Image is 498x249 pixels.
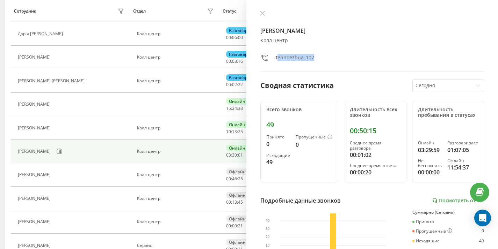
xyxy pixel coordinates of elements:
[474,210,491,226] div: Open Intercom Messenger
[137,126,216,130] div: Колл центр
[232,58,237,64] span: 03
[418,141,442,145] div: Онлайн
[226,82,231,88] span: 00
[223,9,236,14] div: Статус
[226,192,248,198] div: Офлайн
[418,168,442,176] div: 00:00:00
[260,27,484,35] h4: [PERSON_NAME]
[447,141,478,145] div: Разговаривает
[296,135,332,140] div: Пропущенные
[238,176,243,182] span: 26
[296,141,332,149] div: 0
[412,239,440,243] div: Исходящие
[14,9,36,14] div: Сотрудник
[226,223,231,229] span: 00
[266,235,270,239] text: 20
[266,153,290,158] div: Исходящие
[238,58,243,64] span: 16
[266,135,290,139] div: Принято
[226,27,262,34] div: Разговаривает
[232,152,237,158] span: 30
[226,98,248,105] div: Онлайн
[432,198,484,204] a: Посмотреть отчет
[238,35,243,40] span: 00
[137,149,216,154] div: Колл центр
[18,126,52,130] div: [PERSON_NAME]
[137,78,216,83] div: Колл центр
[133,9,146,14] div: Отдел
[18,172,52,177] div: [PERSON_NAME]
[350,127,400,135] div: 00:50:15
[266,219,270,223] text: 40
[266,121,332,129] div: 49
[260,196,341,205] div: Подробные данные звонков
[226,176,231,182] span: 00
[18,196,52,201] div: [PERSON_NAME]
[226,216,248,222] div: Офлайн
[412,219,434,224] div: Принято
[232,199,237,205] span: 13
[226,200,243,205] div: : :
[226,239,248,246] div: Офлайн
[18,219,52,224] div: [PERSON_NAME]
[418,146,442,154] div: 03:29:59
[137,55,216,60] div: Колл центр
[412,228,452,234] div: Пропущенные
[232,82,237,88] span: 02
[137,172,216,177] div: Колл центр
[226,199,231,205] span: 00
[226,51,262,58] div: Разговаривает
[266,158,290,166] div: 49
[412,210,484,215] div: Суммарно (Сегодня)
[226,176,243,181] div: : :
[226,59,243,64] div: : :
[238,105,243,111] span: 38
[226,35,231,40] span: 00
[266,227,270,231] text: 30
[137,219,216,224] div: Колл центр
[482,228,484,234] div: 0
[226,58,231,64] span: 00
[418,107,478,119] div: Длительность пребывания в статусах
[266,107,332,113] div: Всего звонков
[226,129,231,135] span: 10
[18,78,86,83] div: [PERSON_NAME] [PERSON_NAME]
[447,163,478,172] div: 11:54:37
[266,140,290,148] div: 0
[266,243,270,247] text: 10
[479,239,484,243] div: 49
[226,82,243,87] div: : :
[18,243,52,248] div: [PERSON_NAME]
[18,102,52,107] div: [PERSON_NAME]
[226,74,262,81] div: Разговаривает
[447,146,478,154] div: 01:07:05
[226,121,248,128] div: Онлайн
[232,176,237,182] span: 46
[232,35,237,40] span: 06
[238,152,243,158] span: 01
[447,158,478,163] div: Офлайн
[232,223,237,229] span: 00
[260,80,334,91] div: Сводная статистика
[232,129,237,135] span: 13
[238,199,243,205] span: 45
[226,105,231,111] span: 15
[350,141,400,151] div: Среднее время разговора
[260,38,484,44] div: Колл центр
[350,151,400,159] div: 00:01:02
[238,82,243,88] span: 22
[226,129,243,134] div: : :
[226,145,248,151] div: Онлайн
[238,223,243,229] span: 21
[137,196,216,201] div: Колл центр
[226,153,243,158] div: : :
[137,31,216,36] div: Колл центр
[350,163,400,168] div: Среднее время ответа
[226,35,243,40] div: : :
[226,224,243,228] div: : :
[238,129,243,135] span: 25
[226,152,231,158] span: 03
[276,54,314,64] div: tehnoezhua_107
[226,168,248,175] div: Офлайн
[18,31,65,36] div: Дар'я [PERSON_NAME]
